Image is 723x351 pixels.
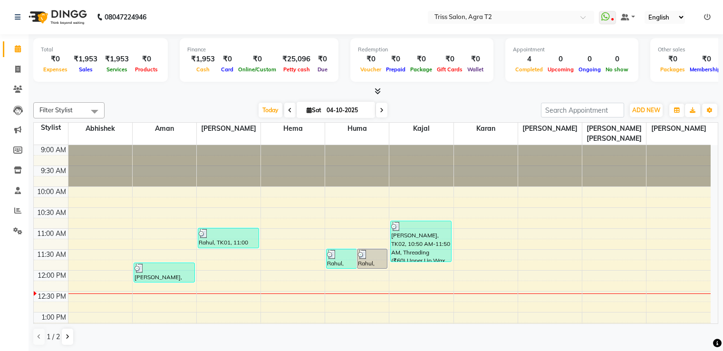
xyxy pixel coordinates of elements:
[219,66,236,73] span: Card
[325,123,389,135] span: Huma
[465,54,486,65] div: ₹0
[518,123,582,135] span: [PERSON_NAME]
[35,187,68,197] div: 10:00 AM
[434,66,465,73] span: Gift Cards
[327,249,356,268] div: Rahul, TK01, 11:30 AM-12:00 PM, Basic - Shampoo
[408,66,434,73] span: Package
[513,66,545,73] span: Completed
[357,249,387,268] div: Rahul, TK01, 11:30 AM-12:00 PM, Hair Cut (Boy)
[70,54,101,65] div: ₹1,953
[41,54,70,65] div: ₹0
[133,123,196,135] span: Aman
[632,107,660,114] span: ADD NEW
[358,46,486,54] div: Redemption
[541,103,624,117] input: Search Appointment
[465,66,486,73] span: Wallet
[358,54,384,65] div: ₹0
[35,250,68,260] div: 11:30 AM
[603,54,631,65] div: 0
[391,221,451,262] div: [PERSON_NAME], TK02, 10:50 AM-11:50 AM, Threading (₹60),Upper Lip Wax (Premium) (₹150),Chin Wax (...
[545,66,576,73] span: Upcoming
[198,228,259,248] div: Rahul, TK01, 11:00 AM-11:30 AM, Basic - Combo (₹250)
[384,54,408,65] div: ₹0
[47,332,60,342] span: 1 / 2
[39,106,73,114] span: Filter Stylist
[358,66,384,73] span: Voucher
[34,123,68,133] div: Stylist
[630,104,663,117] button: ADD NEW
[134,263,194,282] div: [PERSON_NAME], TK02, 11:50 AM-12:20 PM, Blow Dry (₹500)
[39,312,68,322] div: 1:00 PM
[68,123,132,135] span: Abhishek
[101,54,133,65] div: ₹1,953
[105,4,146,30] b: 08047224946
[77,66,95,73] span: Sales
[304,107,324,114] span: Sat
[384,66,408,73] span: Prepaid
[39,145,68,155] div: 9:00 AM
[314,54,331,65] div: ₹0
[219,54,236,65] div: ₹0
[513,54,545,65] div: 4
[576,54,603,65] div: 0
[513,46,631,54] div: Appointment
[658,66,687,73] span: Packages
[39,166,68,176] div: 9:30 AM
[315,66,330,73] span: Due
[133,54,160,65] div: ₹0
[104,66,130,73] span: Services
[646,123,711,135] span: [PERSON_NAME]
[236,54,279,65] div: ₹0
[41,66,70,73] span: Expenses
[41,46,160,54] div: Total
[35,229,68,239] div: 11:00 AM
[582,123,646,145] span: [PERSON_NAME] [PERSON_NAME]
[389,123,453,135] span: Kajal
[197,123,260,135] span: [PERSON_NAME]
[281,66,312,73] span: Petty cash
[408,54,434,65] div: ₹0
[35,208,68,218] div: 10:30 AM
[187,54,219,65] div: ₹1,953
[658,54,687,65] div: ₹0
[576,66,603,73] span: Ongoing
[279,54,314,65] div: ₹25,096
[133,66,160,73] span: Products
[324,103,371,117] input: 2025-10-04
[259,103,282,117] span: Today
[194,66,212,73] span: Cash
[24,4,89,30] img: logo
[454,123,518,135] span: Karan
[434,54,465,65] div: ₹0
[236,66,279,73] span: Online/Custom
[603,66,631,73] span: No show
[36,292,68,302] div: 12:30 PM
[187,46,331,54] div: Finance
[545,54,576,65] div: 0
[36,271,68,281] div: 12:00 PM
[261,123,325,135] span: Hema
